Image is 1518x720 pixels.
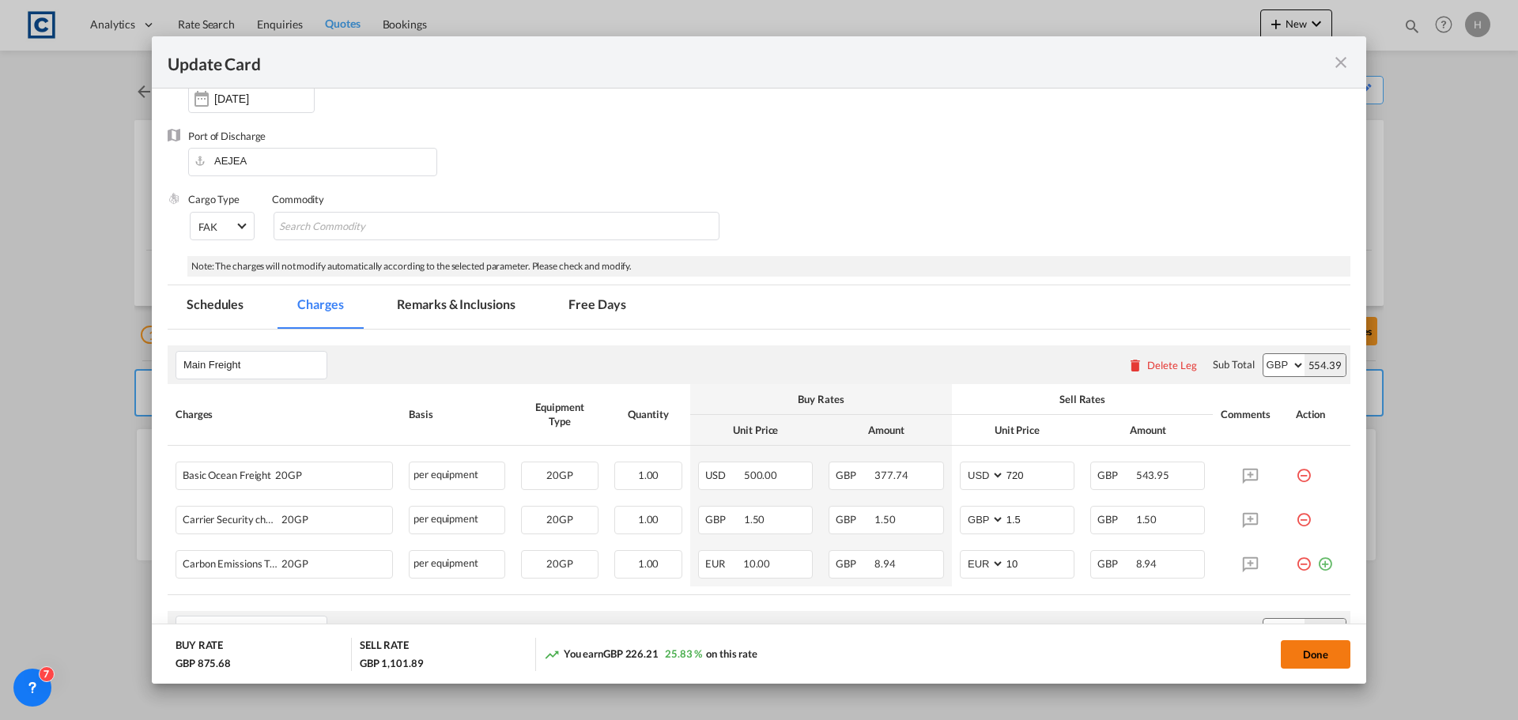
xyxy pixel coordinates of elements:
span: 1.00 [638,513,659,526]
span: GBP [1097,557,1134,570]
md-icon: icon-plus-circle-outline green-400-fg [1317,550,1333,566]
div: Charges [176,407,393,421]
div: Sub Total [1213,623,1254,637]
md-icon: icon-minus-circle-outline red-400-fg [1296,550,1312,566]
div: per equipment [409,462,505,490]
span: USD [705,469,742,481]
span: 8.94 [1136,557,1157,570]
span: 8.94 [874,557,896,570]
input: Leg Name [183,618,327,642]
th: Amount [821,415,951,446]
span: 10.00 [743,557,771,570]
md-icon: icon-trending-up [544,646,560,662]
div: Note: The charges will not modify automatically according to the selected parameter. Please check... [187,256,1350,277]
div: Quantity [614,407,682,421]
div: Buy Rates [698,392,944,406]
span: EUR [705,557,741,570]
div: Sell Rates [960,392,1206,406]
span: 20GP [278,514,308,526]
input: 720 [1005,462,1074,486]
span: 25.83 % [665,647,702,660]
md-tab-item: Charges [278,285,362,329]
span: GBP [836,557,872,570]
label: Port of Discharge [188,130,266,142]
span: 20GP [546,557,573,570]
div: per equipment [409,550,505,579]
div: BUY RATE [176,638,223,656]
span: 1.50 [1136,513,1157,526]
md-pagination-wrapper: Use the left and right arrow keys to navigate between tabs [168,285,661,329]
div: SELL RATE [360,638,409,656]
img: cargo.png [168,192,180,205]
div: 530.00 [1305,619,1346,641]
span: 500.00 [744,469,777,481]
span: 377.74 [874,469,908,481]
span: 1.00 [638,557,659,570]
span: 20GP [271,469,302,481]
span: GBP [836,469,872,481]
th: Action [1288,384,1350,446]
th: Amount [1082,415,1213,446]
span: 20GP [546,469,573,481]
span: GBP [836,513,872,526]
div: Update Card [168,52,1331,72]
div: Sub Total [1213,357,1254,371]
span: GBP [1097,513,1134,526]
md-chips-wrap: Chips container with autocompletion. Enter the text area, type text to search, and then use the u... [274,212,719,240]
span: 543.95 [1136,469,1169,481]
input: Enter Port of Discharge [196,149,436,172]
div: GBP 1,101.89 [360,656,424,670]
th: Unit Price [952,415,1082,446]
div: Basis [409,407,505,421]
div: Carrier Security charge [183,507,335,526]
md-dialog: Update Card Pickup ... [152,36,1366,684]
md-tab-item: Remarks & Inclusions [378,285,534,329]
span: 20GP [546,513,573,526]
label: Commodity [272,193,324,205]
input: 10 [1005,551,1074,575]
span: 1.50 [874,513,896,526]
div: 554.39 [1305,354,1346,376]
input: 1.5 [1005,507,1074,530]
md-icon: icon-minus-circle-outline red-400-fg [1296,506,1312,522]
md-icon: icon-minus-circle-outline red-400-fg [1296,462,1312,477]
md-icon: icon-close fg-AAA8AD m-0 pointer [1331,53,1350,72]
div: GBP 875.68 [176,656,235,670]
span: GBP 226.21 [603,647,659,660]
th: Unit Price [690,415,821,446]
md-select: Select Cargo type: FAK [190,212,255,240]
span: 1.50 [744,513,765,526]
div: Equipment Type [521,400,599,428]
div: Basic Ocean Freight [183,462,335,481]
md-icon: icon-delete [1127,622,1143,638]
div: You earn on this rate [544,646,757,663]
div: Carbon Emissions Trading System Surcharge [183,551,335,570]
input: Leg Name [183,353,327,377]
span: GBP [1097,469,1134,481]
span: 20GP [278,558,308,570]
div: Delete Leg [1147,359,1197,371]
md-tab-item: Free Days [549,285,644,329]
label: Cargo Type [188,193,240,205]
th: Comments [1213,384,1287,446]
input: Expiry Date [214,92,314,105]
span: 1.00 [638,469,659,481]
button: Delete Leg [1127,359,1197,371]
div: FAK [198,221,217,233]
span: GBP [705,513,742,526]
md-tab-item: Schedules [168,285,262,329]
div: per equipment [409,506,505,534]
button: Done [1281,640,1350,669]
md-icon: icon-delete [1127,357,1143,373]
input: Search Commodity [279,214,424,239]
